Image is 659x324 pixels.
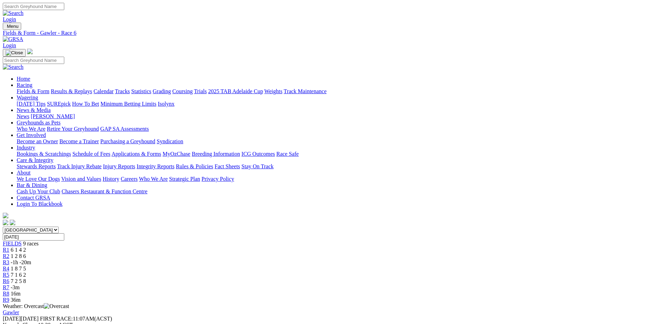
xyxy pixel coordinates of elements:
a: Care & Integrity [17,157,53,163]
a: Get Involved [17,132,46,138]
img: facebook.svg [3,220,8,225]
a: ICG Outcomes [241,151,275,157]
a: SUREpick [47,101,71,107]
a: About [17,170,31,176]
a: Breeding Information [192,151,240,157]
a: Racing [17,82,32,88]
a: R6 [3,278,9,284]
span: -1h -20m [11,259,31,265]
a: MyOzChase [163,151,190,157]
a: Fields & Form [17,88,49,94]
a: [PERSON_NAME] [31,113,75,119]
div: Racing [17,88,656,95]
a: Fact Sheets [215,163,240,169]
span: 16m [11,291,20,297]
a: Track Injury Rebate [57,163,101,169]
span: 7 1 6 2 [11,272,26,278]
img: Search [3,10,24,16]
a: News & Media [17,107,51,113]
div: Get Involved [17,138,656,145]
a: Tracks [115,88,130,94]
input: Select date [3,233,64,241]
a: Stewards Reports [17,163,56,169]
div: Industry [17,151,656,157]
a: R4 [3,266,9,272]
a: Who We Are [139,176,168,182]
img: Search [3,64,24,70]
a: Race Safe [276,151,298,157]
a: Industry [17,145,35,151]
span: 1 2 8 6 [11,253,26,259]
a: Login To Blackbook [17,201,63,207]
a: 2025 TAB Adelaide Cup [208,88,263,94]
a: Vision and Values [61,176,101,182]
img: GRSA [3,36,23,42]
a: Privacy Policy [201,176,234,182]
a: [DATE] Tips [17,101,46,107]
span: Menu [7,24,18,29]
a: R2 [3,253,9,259]
span: 6 1 4 2 [11,247,26,253]
span: 9 races [23,241,39,246]
a: Chasers Restaurant & Function Centre [61,188,147,194]
div: Bar & Dining [17,188,656,195]
a: Contact GRSA [17,195,50,201]
a: GAP SA Assessments [100,126,149,132]
a: Coursing [172,88,193,94]
a: Greyhounds as Pets [17,120,60,125]
img: Close [6,50,23,56]
a: Isolynx [158,101,174,107]
a: Rules & Policies [176,163,213,169]
span: FIRST RACE: [40,316,73,322]
a: Statistics [131,88,151,94]
img: twitter.svg [10,220,15,225]
img: logo-grsa-white.png [27,49,33,54]
img: logo-grsa-white.png [3,213,8,218]
a: R3 [3,259,9,265]
a: Results & Replays [51,88,92,94]
a: Applications & Forms [112,151,161,157]
span: 1 8 7 5 [11,266,26,272]
span: -3m [11,284,20,290]
a: Track Maintenance [284,88,327,94]
div: About [17,176,656,182]
a: News [17,113,29,119]
a: Fields & Form - Gawler - Race 6 [3,30,656,36]
a: Strategic Plan [169,176,200,182]
a: Injury Reports [103,163,135,169]
span: 11:07AM(ACST) [40,316,112,322]
span: [DATE] [3,316,39,322]
a: R7 [3,284,9,290]
a: Schedule of Fees [72,151,110,157]
div: Care & Integrity [17,163,656,170]
span: R1 [3,247,9,253]
a: Integrity Reports [137,163,174,169]
a: Minimum Betting Limits [100,101,156,107]
span: [DATE] [3,316,21,322]
a: Grading [153,88,171,94]
a: We Love Our Dogs [17,176,60,182]
a: Trials [194,88,207,94]
span: R8 [3,291,9,297]
span: 7 2 5 8 [11,278,26,284]
a: Become a Trainer [59,138,99,144]
a: Calendar [93,88,114,94]
span: Weather: Overcast [3,303,69,309]
a: Login [3,42,16,48]
a: Weights [264,88,282,94]
img: Overcast [44,303,69,309]
span: 36m [11,297,20,303]
a: How To Bet [72,101,99,107]
a: FIELDS [3,241,22,246]
a: Login [3,16,16,22]
button: Toggle navigation [3,49,26,57]
input: Search [3,3,64,10]
a: R9 [3,297,9,303]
